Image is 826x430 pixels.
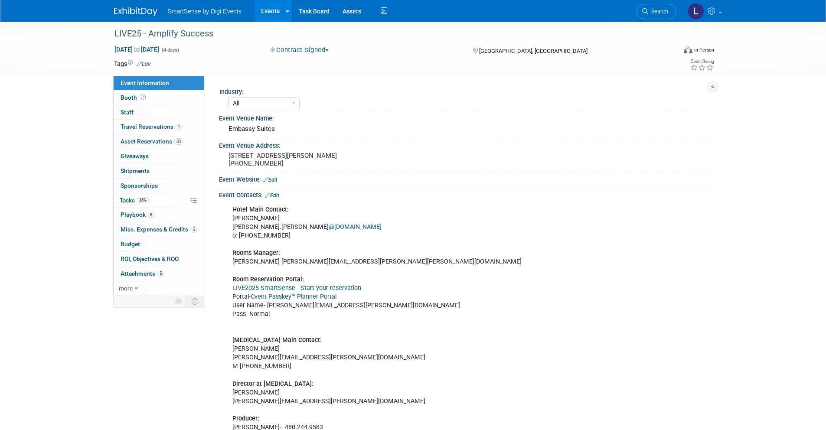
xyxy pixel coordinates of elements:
span: 1 [176,124,182,130]
span: [GEOGRAPHIC_DATA], [GEOGRAPHIC_DATA] [479,48,588,54]
a: Shipments [114,164,204,178]
a: Giveaways [114,149,204,163]
span: ROI, Objectives & ROO [121,255,179,262]
span: SmartSense by Digi Events [168,8,242,15]
span: 83 [174,138,183,145]
button: Contract Signed [267,46,332,55]
span: Playbook [121,211,154,218]
a: Attachments5 [114,267,204,281]
span: Budget [121,241,140,248]
a: Staff [114,105,204,120]
a: Edit [137,61,151,67]
span: Search [648,8,668,15]
a: Misc. Expenses & Credits5 [114,222,204,237]
div: In-Person [694,47,714,53]
div: Industry: [219,85,708,96]
a: Sponsorships [114,179,204,193]
span: Asset Reservations [121,138,183,145]
b: Hotel Main Contact: [232,206,289,213]
div: Event Venue Address: [219,139,712,150]
div: Event Rating [690,59,714,64]
b: Room Reservation Portal: [232,276,304,283]
div: Event Format [625,45,715,58]
img: Format-Inperson.png [684,46,692,53]
div: Event Venue Name: [219,112,712,123]
span: 28% [137,197,149,203]
img: Leland Jenkins [688,3,704,20]
span: 5 [157,270,164,277]
a: Budget [114,237,204,251]
span: 8 [148,212,154,218]
div: Embassy Suites [225,122,706,136]
a: Search [637,4,676,19]
a: Asset Reservations83 [114,134,204,149]
a: Travel Reservations1 [114,120,204,134]
div: Event Contacts: [219,189,712,200]
a: Edit [265,192,279,199]
td: Personalize Event Tab Strip [171,296,186,307]
span: Staff [121,109,134,116]
a: Tasks28% [114,193,204,208]
span: more [119,285,133,292]
div: Event Website: [219,173,712,184]
b: Director at [MEDICAL_DATA]: [232,380,313,388]
span: Booth not reserved yet [139,94,147,101]
a: Edit [263,177,278,183]
a: more [114,281,204,296]
a: Cvent Passkey™ Planner Portal [251,293,336,300]
span: (4 days) [161,47,179,53]
a: Event Information [114,76,204,90]
span: Sponsorships [121,182,158,189]
b: Producer: [232,415,259,422]
pre: [STREET_ADDRESS][PERSON_NAME] [PHONE_NUMBER] [229,152,415,167]
span: Attachments [121,270,164,277]
span: Event Information [121,79,169,86]
span: Misc. Expenses & Credits [121,226,197,233]
td: Toggle Event Tabs [186,296,204,307]
a: LIVE2025 SmartSense - Start your reservation [232,284,361,292]
span: to [133,46,141,53]
span: 5 [190,226,197,233]
img: ExhibitDay [114,7,157,16]
a: @[DOMAIN_NAME] [329,223,382,231]
td: Tags [114,59,151,68]
a: Booth [114,91,204,105]
span: [DATE] [DATE] [114,46,160,53]
span: Giveaways [121,153,149,160]
b: Rooms Manager: [232,249,280,257]
span: Shipments [121,167,150,174]
b: [MEDICAL_DATA] Main Contact: [232,336,322,344]
a: ROI, Objectives & ROO [114,252,204,266]
div: LIVE25 - Amplify Success [111,26,663,42]
span: Travel Reservations [121,123,182,130]
a: Playbook8 [114,208,204,222]
span: Tasks [120,197,149,204]
span: Booth [121,94,147,101]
